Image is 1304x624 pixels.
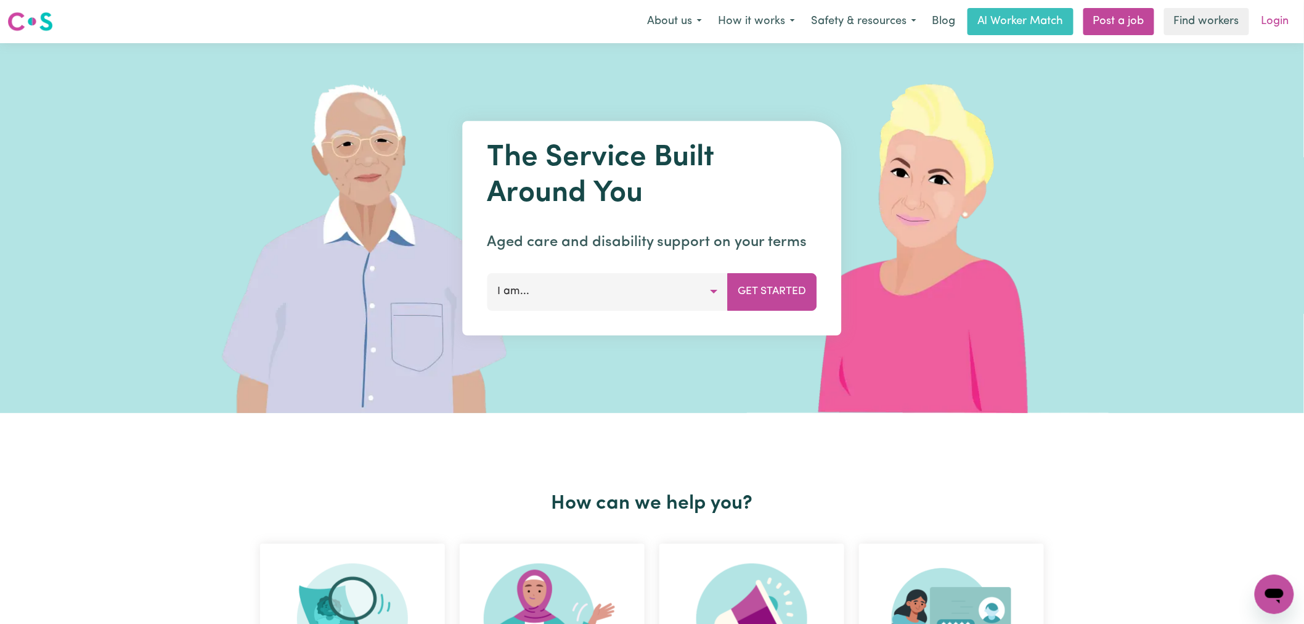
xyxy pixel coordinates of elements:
img: Careseekers logo [7,10,53,33]
h2: How can we help you? [253,492,1051,515]
button: How it works [710,9,803,35]
a: Login [1254,8,1297,35]
a: Post a job [1083,8,1154,35]
h1: The Service Built Around You [487,141,817,211]
a: Find workers [1164,8,1249,35]
button: About us [639,9,710,35]
iframe: Button to launch messaging window [1255,575,1294,614]
button: I am... [487,273,728,310]
button: Safety & resources [803,9,924,35]
a: Blog [924,8,963,35]
a: AI Worker Match [968,8,1074,35]
p: Aged care and disability support on your terms [487,231,817,253]
a: Careseekers logo [7,7,53,36]
button: Get Started [728,273,817,310]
